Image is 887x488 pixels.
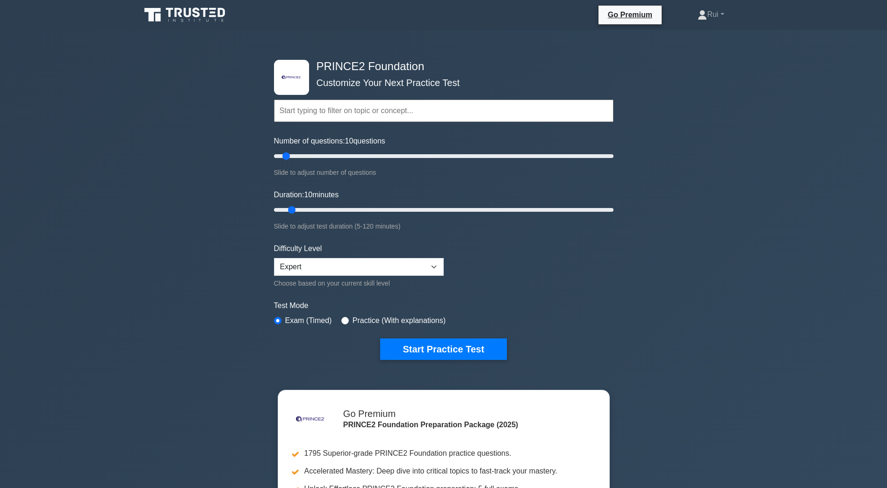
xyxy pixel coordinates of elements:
[274,100,613,122] input: Start typing to filter on topic or concept...
[313,60,568,73] h4: PRINCE2 Foundation
[274,243,322,254] label: Difficulty Level
[380,338,506,360] button: Start Practice Test
[274,300,613,311] label: Test Mode
[274,136,385,147] label: Number of questions: questions
[274,189,339,201] label: Duration: minutes
[675,5,746,24] a: Rui
[274,278,444,289] div: Choose based on your current skill level
[274,167,613,178] div: Slide to adjust number of questions
[353,315,446,326] label: Practice (With explanations)
[285,315,332,326] label: Exam (Timed)
[602,9,658,21] a: Go Premium
[345,137,353,145] span: 10
[304,191,312,199] span: 10
[274,221,613,232] div: Slide to adjust test duration (5-120 minutes)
